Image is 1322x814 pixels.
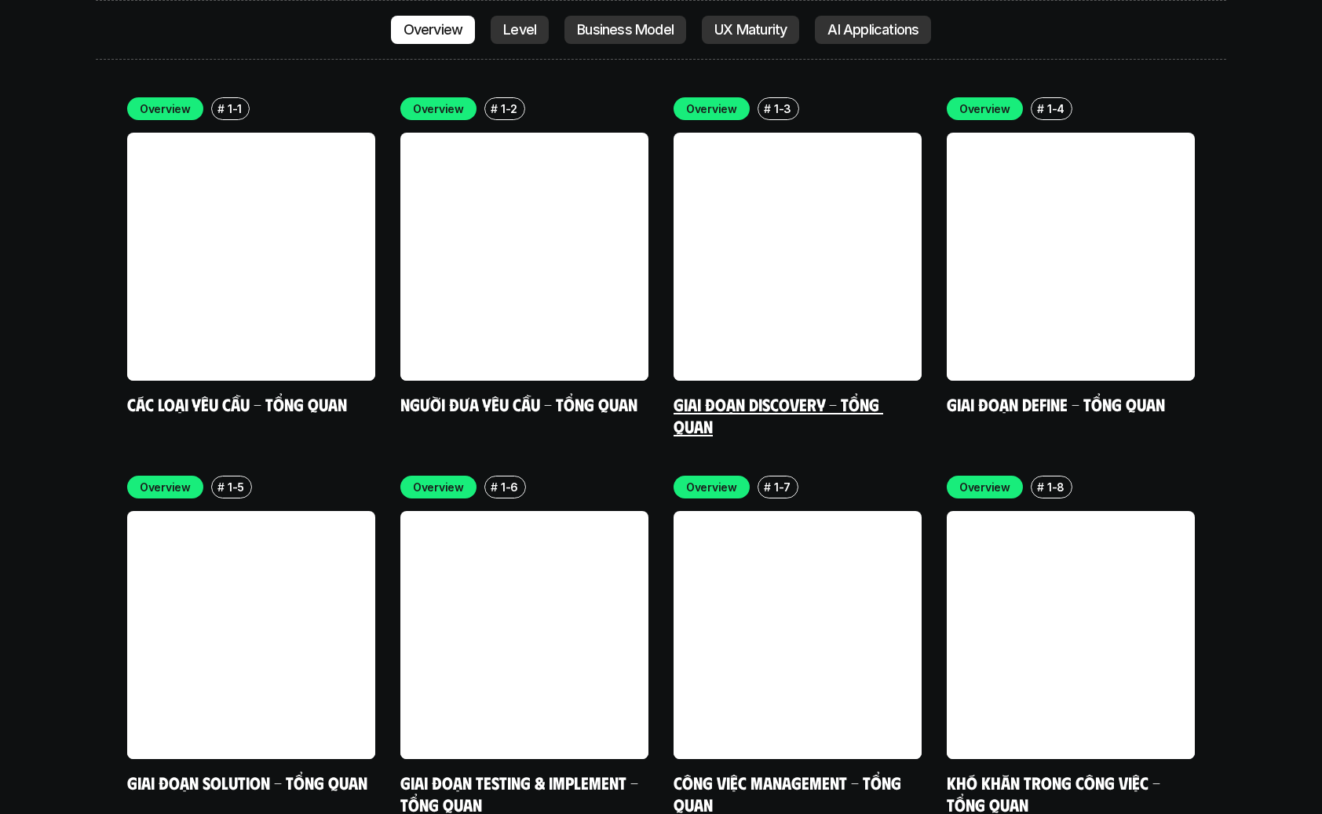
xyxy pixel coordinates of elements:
p: Overview [404,22,463,38]
a: Các loại yêu cầu - Tổng quan [127,393,347,414]
p: Level [503,22,536,38]
p: Overview [140,479,191,495]
p: Overview [140,100,191,117]
h6: # [764,103,771,115]
a: Overview [391,16,476,44]
p: 1-8 [1047,479,1065,495]
p: Overview [413,479,464,495]
p: 1-3 [774,100,791,117]
p: Overview [686,479,737,495]
h6: # [491,103,498,115]
h6: # [491,481,498,493]
a: Level [491,16,549,44]
h6: # [217,481,225,493]
h6: # [1037,103,1044,115]
p: Overview [959,479,1010,495]
a: Giai đoạn Discovery - Tổng quan [674,393,883,436]
p: 1-4 [1047,100,1065,117]
p: 1-7 [774,479,791,495]
p: Overview [686,100,737,117]
a: Giai đoạn Solution - Tổng quan [127,772,367,793]
p: Business Model [577,22,674,38]
p: Overview [959,100,1010,117]
p: 1-1 [228,100,242,117]
h6: # [1037,481,1044,493]
p: UX Maturity [714,22,787,38]
a: Giai đoạn Define - Tổng quan [947,393,1165,414]
p: 1-5 [228,479,244,495]
a: AI Applications [815,16,931,44]
p: 1-6 [501,479,518,495]
a: Người đưa yêu cầu - Tổng quan [400,393,637,414]
a: Business Model [564,16,686,44]
p: 1-2 [501,100,517,117]
p: AI Applications [827,22,918,38]
p: Overview [413,100,464,117]
h6: # [217,103,225,115]
h6: # [764,481,771,493]
a: UX Maturity [702,16,799,44]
